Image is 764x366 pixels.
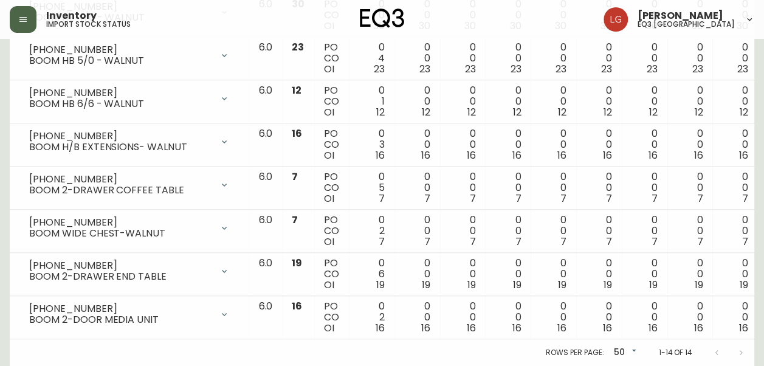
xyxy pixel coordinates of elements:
[249,210,282,253] td: 6.0
[586,215,612,247] div: 0 0
[19,128,239,155] div: [PHONE_NUMBER]BOOM H/B EXTENSIONS- WALNUT
[540,128,566,161] div: 0 0
[450,301,476,334] div: 0 0
[560,235,566,249] span: 7
[652,192,658,205] span: 7
[649,278,658,292] span: 19
[376,105,385,119] span: 12
[632,85,658,118] div: 0 0
[697,192,703,205] span: 7
[324,42,339,75] div: PO CO
[470,192,476,205] span: 7
[46,21,131,28] h5: import stock status
[324,62,334,76] span: OI
[29,88,212,98] div: [PHONE_NUMBER]
[470,235,476,249] span: 7
[324,128,339,161] div: PO CO
[558,105,566,119] span: 12
[421,321,430,335] span: 16
[693,321,703,335] span: 16
[557,148,566,162] span: 16
[424,235,430,249] span: 7
[677,215,703,247] div: 0 0
[249,253,282,296] td: 6.0
[324,215,339,247] div: PO CO
[404,171,430,204] div: 0 0
[450,128,476,161] div: 0 0
[512,148,521,162] span: 16
[694,105,703,119] span: 12
[632,258,658,291] div: 0 0
[374,62,385,76] span: 23
[19,215,239,241] div: [PHONE_NUMBER]BOOM WIDE CHEST-WALNUT
[422,278,430,292] span: 19
[558,278,566,292] span: 19
[359,128,385,161] div: 0 3
[292,170,298,184] span: 7
[740,278,748,292] span: 19
[495,301,521,334] div: 0 0
[404,85,430,118] div: 0 0
[379,235,385,249] span: 7
[540,171,566,204] div: 0 0
[324,105,334,119] span: OI
[324,85,339,118] div: PO CO
[604,105,612,119] span: 12
[693,148,703,162] span: 16
[510,62,521,76] span: 23
[29,217,212,228] div: [PHONE_NUMBER]
[586,128,612,161] div: 0 0
[376,278,385,292] span: 19
[249,37,282,80] td: 6.0
[540,258,566,291] div: 0 0
[292,213,298,227] span: 7
[292,83,301,97] span: 12
[742,192,748,205] span: 7
[586,42,612,75] div: 0 0
[450,42,476,75] div: 0 0
[737,62,748,76] span: 23
[421,148,430,162] span: 16
[677,171,703,204] div: 0 0
[249,123,282,167] td: 6.0
[694,278,703,292] span: 19
[540,301,566,334] div: 0 0
[495,42,521,75] div: 0 0
[495,215,521,247] div: 0 0
[29,260,212,271] div: [PHONE_NUMBER]
[632,128,658,161] div: 0 0
[292,40,304,54] span: 23
[360,9,405,28] img: logo
[19,42,239,69] div: [PHONE_NUMBER]BOOM HB 5/0 - WALNUT
[29,55,212,66] div: BOOM HB 5/0 - WALNUT
[324,235,334,249] span: OI
[19,301,239,328] div: [PHONE_NUMBER]BOOM 2-DOOR MEDIA UNIT
[29,98,212,109] div: BOOM HB 6/6 - WALNUT
[450,171,476,204] div: 0 0
[29,314,212,325] div: BOOM 2-DOOR MEDIA UNIT
[512,105,521,119] span: 12
[677,258,703,291] div: 0 0
[359,42,385,75] div: 0 4
[677,42,703,75] div: 0 0
[465,62,476,76] span: 23
[29,131,212,142] div: [PHONE_NUMBER]
[404,301,430,334] div: 0 0
[467,105,476,119] span: 12
[419,62,430,76] span: 23
[722,301,748,334] div: 0 0
[29,303,212,314] div: [PHONE_NUMBER]
[722,42,748,75] div: 0 0
[512,321,521,335] span: 16
[740,105,748,119] span: 12
[324,148,334,162] span: OI
[495,258,521,291] div: 0 0
[540,85,566,118] div: 0 0
[359,258,385,291] div: 0 6
[404,42,430,75] div: 0 0
[249,80,282,123] td: 6.0
[604,7,628,32] img: da6fc1c196b8cb7038979a7df6c040e1
[467,321,476,335] span: 16
[556,62,566,76] span: 23
[603,148,612,162] span: 16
